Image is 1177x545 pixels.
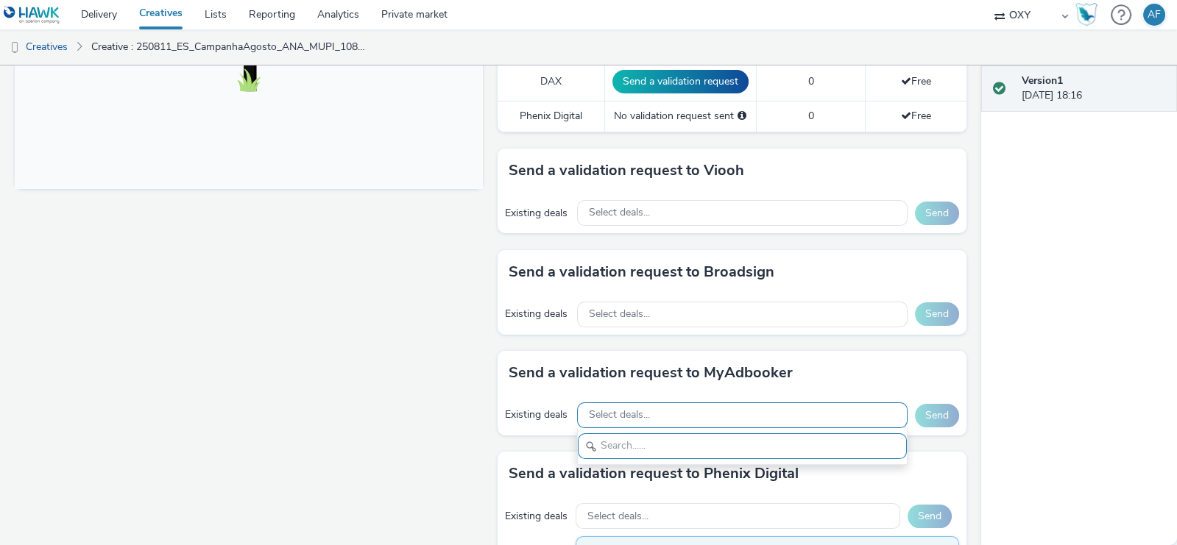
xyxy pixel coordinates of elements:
span: Select deals... [589,207,650,219]
button: Send [915,302,959,326]
a: Hawk Academy [1075,3,1103,26]
a: Creative : 250811_ES_CampanhaAgosto_ANA_MUPI_1080x1840_10s_VV.mp4 [84,29,378,65]
span: Select deals... [589,308,650,321]
button: Send [908,505,952,528]
div: AF [1148,4,1161,26]
span: 0 [808,74,814,88]
h3: Send a validation request to Viooh [509,160,744,182]
div: Existing deals [505,407,570,422]
div: [DATE] 18:16 [1022,74,1165,104]
div: Existing deals [505,206,570,221]
span: Select deals... [587,510,648,523]
button: Send a validation request [612,70,749,93]
div: No validation request sent [612,109,749,124]
span: Select deals... [589,409,650,421]
span: Free [901,109,931,123]
h3: Send a validation request to Broadsign [509,261,774,283]
h3: Send a validation request to MyAdbooker [509,362,793,384]
button: Send [915,404,959,427]
td: Phenix Digital [498,101,604,132]
img: dooh [7,40,22,55]
td: DAX [498,63,604,101]
div: Existing deals [505,509,568,524]
h3: Send a validation request to Phenix Digital [509,463,799,485]
div: Existing deals [505,307,570,321]
span: 0 [808,109,814,123]
input: Search...... [578,433,907,459]
strong: Version 1 [1022,74,1063,88]
img: Hawk Academy [1075,3,1098,26]
span: Free [901,74,931,88]
button: Send [915,202,959,225]
div: Please select a deal below and click on Send to send a validation request to Phenix Digital. [738,109,746,124]
img: undefined Logo [4,6,60,24]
